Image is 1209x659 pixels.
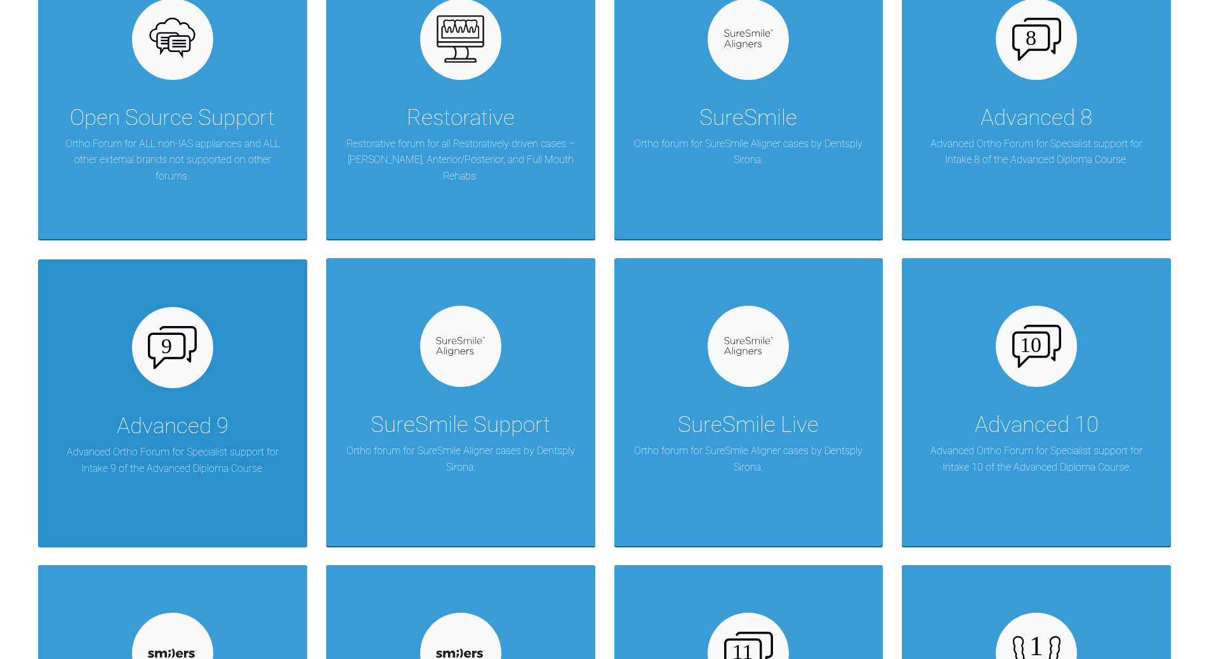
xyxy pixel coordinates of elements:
p: Restorative forum for all Restoratively driven cases – [PERSON_NAME], Anterior/Posterior, and Ful... [345,136,576,185]
img: suresmile.935bb804.svg [436,337,485,356]
div: SureSmile Support [371,407,550,443]
img: advanced-9.7b3bd4b1.svg [148,326,197,369]
img: restorative.65e8f6b6.svg [436,15,485,63]
img: smilers.ad3bdde1.svg [148,649,197,658]
a: SureSmile LiveOrtho forum for SureSmile Aligner cases by Dentsply Sirona. [614,258,883,546]
p: Ortho forum for SureSmile Aligner cases by Dentsply Sirona. [633,443,864,475]
p: Ortho forum for SureSmile Aligner cases by Dentsply Sirona. [633,136,864,168]
div: SureSmile Live [678,407,819,443]
div: SureSmile [699,100,797,136]
div: Advanced 10 [975,407,1099,443]
img: advanced-10.1fbc128b.svg [1012,325,1061,368]
img: suresmile.935bb804.svg [724,337,773,356]
img: advanced-8.8f044f02.svg [1012,18,1061,61]
p: Advanced Ortho Forum for Specialist support for Intake 8 of the Advanced Diploma Course. [921,136,1152,168]
a: Advanced 10Advanced Ortho Forum for Specialist support for Intake 10 of the Advanced Diploma Course. [902,258,1171,546]
img: opensource.6e495855.svg [148,15,197,63]
img: suresmile.935bb804.svg [724,29,773,49]
div: Open Source Support [70,100,275,136]
p: Ortho Forum for ALL non-IAS appliances and ALL other external brands not supported on other forums. [57,136,288,185]
div: Advanced 9 [117,408,228,444]
img: smilers.ad3bdde1.svg [436,649,485,658]
div: Restorative [407,100,515,136]
p: Advanced Ortho Forum for Specialist support for Intake 9 of the Advanced Diploma Course. [57,444,288,476]
a: SureSmile SupportOrtho forum for SureSmile Aligner cases by Dentsply Sirona. [326,258,595,546]
a: Advanced 9Advanced Ortho Forum for Specialist support for Intake 9 of the Advanced Diploma Course. [38,258,307,546]
p: Ortho forum for SureSmile Aligner cases by Dentsply Sirona. [345,443,576,475]
div: Advanced 8 [981,100,1092,136]
p: Advanced Ortho Forum for Specialist support for Intake 10 of the Advanced Diploma Course. [921,443,1152,475]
